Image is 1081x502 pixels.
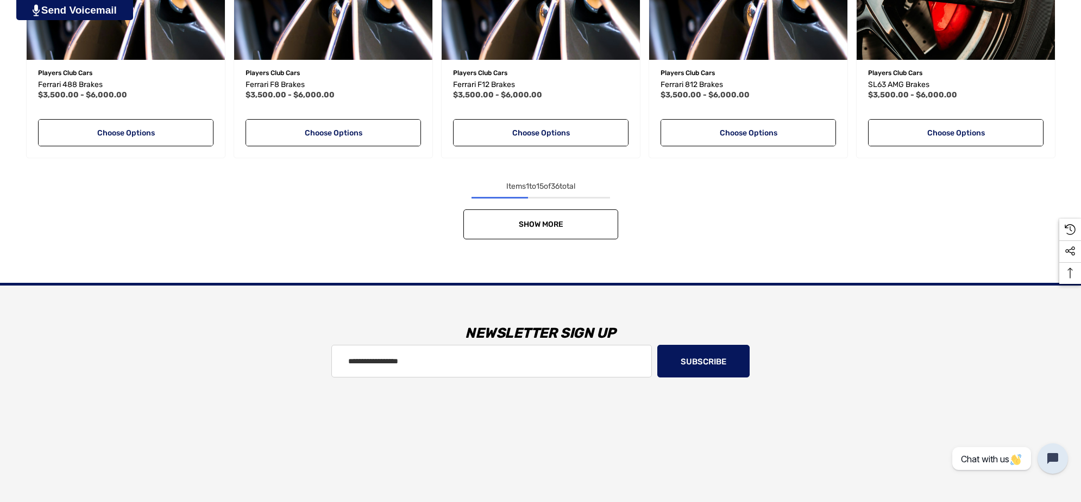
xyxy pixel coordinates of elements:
a: Choose Options [868,119,1044,146]
nav: pagination [22,180,1059,239]
span: $3,500.00 - $6,000.00 [868,90,957,100]
a: Ferrari F8 Brakes,Price range from $3,500.00 to $6,000.00 [246,78,421,91]
span: 1 [526,182,529,191]
span: Ferrari 812 Brakes [661,80,723,89]
p: Players Club Cars [868,66,1044,80]
span: SL63 AMG Brakes [868,80,929,89]
span: $3,500.00 - $6,000.00 [246,90,335,100]
a: SL63 AMG Brakes,Price range from $3,500.00 to $6,000.00 [868,78,1044,91]
p: Players Club Cars [246,66,421,80]
h3: Newsletter Sign Up [141,317,940,350]
span: Show More [518,220,563,229]
a: Ferrari F12 Brakes,Price range from $3,500.00 to $6,000.00 [453,78,629,91]
p: Players Club Cars [661,66,836,80]
a: Choose Options [246,119,421,146]
svg: Top [1059,268,1081,278]
div: Items to of total [22,180,1059,193]
span: Ferrari F8 Brakes [246,80,305,89]
button: Subscribe [657,345,750,377]
svg: Social Media [1065,246,1076,257]
p: Players Club Cars [453,66,629,80]
svg: Recently Viewed [1065,224,1076,235]
a: Ferrari 812 Brakes,Price range from $3,500.00 to $6,000.00 [661,78,836,91]
a: Ferrari 488 Brakes,Price range from $3,500.00 to $6,000.00 [38,78,213,91]
img: PjwhLS0gR2VuZXJhdG9yOiBHcmF2aXQuaW8gLS0+PHN2ZyB4bWxucz0iaHR0cDovL3d3dy53My5vcmcvMjAwMC9zdmciIHhtb... [33,4,40,16]
a: Choose Options [661,119,836,146]
span: $3,500.00 - $6,000.00 [38,90,127,100]
a: Show More [463,209,618,239]
span: $3,500.00 - $6,000.00 [453,90,542,100]
a: Choose Options [38,119,213,146]
span: Ferrari F12 Brakes [453,80,515,89]
span: $3,500.00 - $6,000.00 [661,90,750,100]
span: 15 [536,182,544,191]
p: Players Club Cars [38,66,213,80]
span: 36 [551,182,560,191]
span: Ferrari 488 Brakes [38,80,103,89]
a: Choose Options [453,119,629,146]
